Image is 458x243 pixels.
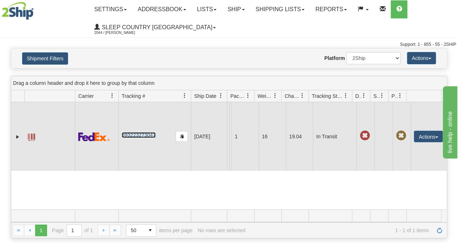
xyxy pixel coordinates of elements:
span: Shipment Issues [373,92,379,100]
span: Delivery Status [355,92,361,100]
a: Charge filter column settings [296,90,308,102]
div: Support: 1 - 855 - 55 - 2SHIP [2,42,456,48]
span: Carrier [78,92,94,100]
a: Tracking Status filter column settings [340,90,352,102]
span: Pickup Status [391,92,398,100]
span: Charge [285,92,300,100]
td: 19.04 [286,102,313,171]
img: logo2044.jpg [2,2,34,20]
a: Ship Date filter column settings [215,90,227,102]
span: Page sizes drop down [126,224,156,237]
span: 2044 / [PERSON_NAME] [94,29,148,36]
a: 393223273047 [122,132,155,138]
td: 16 [259,102,286,171]
div: live help - online [5,4,67,13]
td: 1 [231,102,259,171]
span: 1 - 1 of 1 items [250,227,429,233]
a: Refresh [434,225,445,236]
a: Lists [192,0,222,18]
iframe: chat widget [441,84,457,158]
span: 50 [131,227,140,234]
a: Shipping lists [250,0,310,18]
img: 2 - FedEx Express® [78,132,110,141]
a: Packages filter column settings [242,90,254,102]
a: Addressbook [132,0,192,18]
span: Tracking Status [312,92,343,100]
label: Platform [324,55,345,62]
td: In Transit [313,102,356,171]
span: Packages [230,92,245,100]
span: Late [360,131,370,141]
button: Copy to clipboard [176,131,188,142]
td: [PERSON_NAME] [PERSON_NAME] CA AB MEDICINE HAT T1A 7X6 [229,102,231,171]
span: items per page [126,224,193,237]
div: grid grouping header [11,76,447,90]
span: Sleep Country [GEOGRAPHIC_DATA] [100,24,212,30]
span: Pickup Not Assigned [396,131,406,141]
a: Ship [222,0,250,18]
td: [DATE] [191,102,227,171]
span: Tracking # [122,92,145,100]
button: Actions [407,52,436,64]
a: Delivery Status filter column settings [358,90,370,102]
a: Label [28,130,35,142]
a: Reports [310,0,352,18]
button: Actions [414,131,443,142]
a: Shipment Issues filter column settings [376,90,388,102]
div: No rows are selected [198,227,245,233]
span: Ship Date [194,92,216,100]
a: Settings [89,0,132,18]
td: JASZ Shipping department [GEOGRAPHIC_DATA] ON Mississauga L4V 1S4 [227,102,229,171]
input: Page 1 [67,225,81,236]
button: Shipment Filters [22,52,68,65]
span: Page of 1 [52,224,93,237]
span: Weight [257,92,273,100]
a: Sleep Country [GEOGRAPHIC_DATA] 2044 / [PERSON_NAME] [89,18,221,36]
a: Carrier filter column settings [106,90,118,102]
span: select [144,225,156,236]
a: Tracking # filter column settings [178,90,191,102]
a: Weight filter column settings [269,90,281,102]
a: Pickup Status filter column settings [394,90,406,102]
a: Expand [14,133,21,140]
span: Page 1 [35,225,47,236]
